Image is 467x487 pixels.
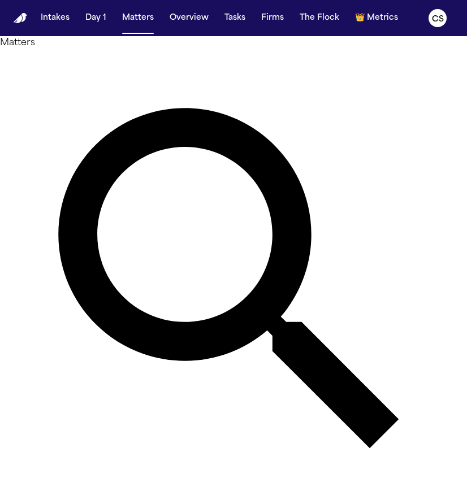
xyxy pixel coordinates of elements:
[351,8,403,28] button: crownMetrics
[36,8,74,28] button: Intakes
[81,8,111,28] button: Day 1
[220,8,250,28] button: Tasks
[14,13,27,24] a: Home
[14,13,27,24] img: Finch Logo
[165,8,213,28] button: Overview
[257,8,288,28] button: Firms
[118,8,158,28] button: Matters
[295,8,344,28] button: The Flock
